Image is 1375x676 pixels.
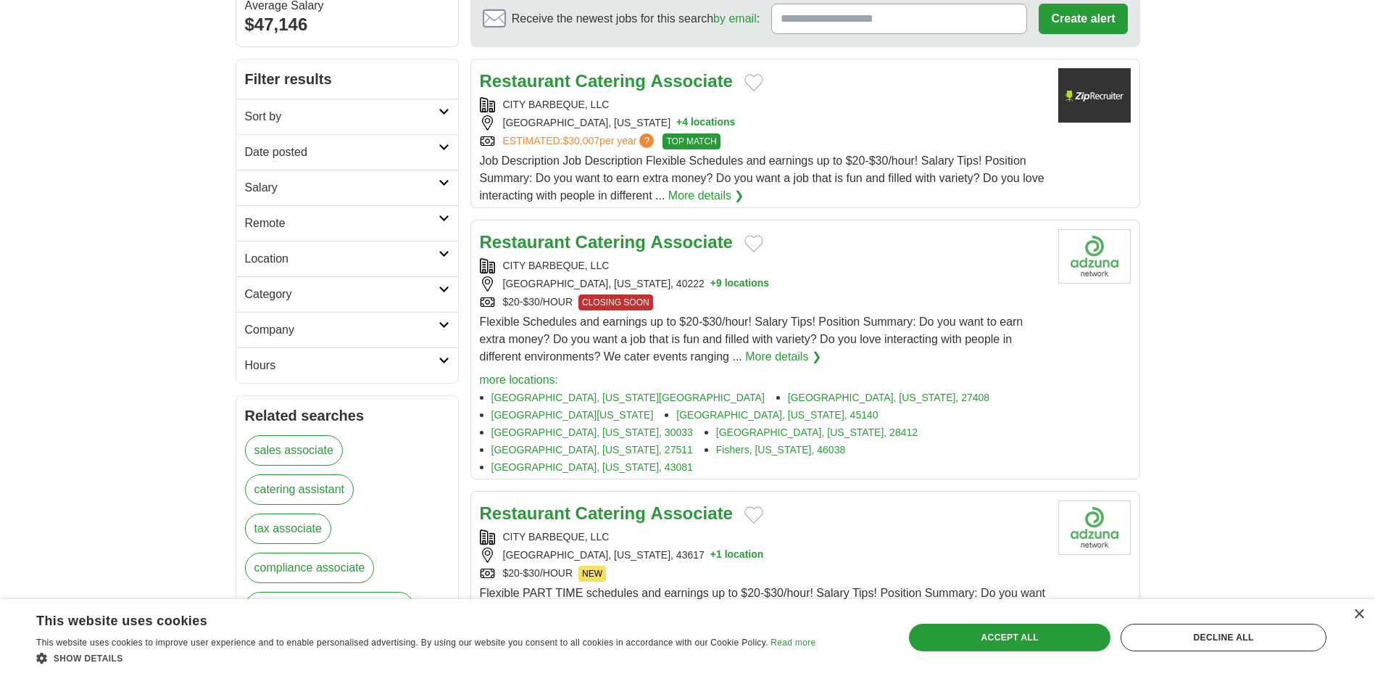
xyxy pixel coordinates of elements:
[245,474,354,505] a: catering assistant
[236,134,458,170] a: Date posted
[651,71,733,91] strong: Associate
[662,133,720,149] span: TOP MATCH
[480,371,1047,389] p: more locations:
[491,444,693,456] a: [GEOGRAPHIC_DATA], [US_STATE], 27511
[236,170,458,205] a: Salary
[236,59,458,99] h2: Filter results
[710,276,716,292] span: +
[36,651,815,665] div: Show details
[651,503,733,523] strong: Associate
[562,135,599,147] span: $30,007
[639,133,654,148] span: ?
[236,241,458,276] a: Location
[716,426,918,438] a: [GEOGRAPHIC_DATA], [US_STATE], 28412
[491,426,693,438] a: [GEOGRAPHIC_DATA], [US_STATE], 30033
[1353,609,1364,620] div: Close
[491,461,693,473] a: [GEOGRAPHIC_DATA], [US_STATE], 43081
[245,108,439,125] h2: Sort by
[36,608,779,630] div: This website uses cookies
[651,232,733,252] strong: Associate
[245,250,439,268] h2: Location
[744,506,763,524] button: Add to favorite jobs
[710,548,716,563] span: +
[480,71,733,91] a: Restaurant Catering Associate
[713,12,757,25] a: by email
[480,97,1047,112] div: CITY BARBEQUE, LLC
[1058,229,1131,284] img: Company logo
[245,12,449,38] div: $47,146
[245,405,449,426] h2: Related searches
[491,392,765,403] a: [GEOGRAPHIC_DATA], [US_STATE][GEOGRAPHIC_DATA]
[245,144,439,161] h2: Date posted
[245,592,414,622] a: assistant restaurant manager
[576,232,646,252] strong: Catering
[745,348,821,366] a: More details ❯
[578,294,653,310] span: CLOSING SOON
[54,654,123,664] span: Show details
[710,276,769,292] button: +9 locations
[245,179,439,197] h2: Salary
[236,99,458,134] a: Sort by
[909,624,1110,651] div: Accept all
[480,503,570,523] strong: Restaurant
[503,133,657,149] a: ESTIMATED:$30,007per year?
[1039,4,1127,34] button: Create alert
[480,548,1047,563] div: [GEOGRAPHIC_DATA], [US_STATE], 43617
[710,548,764,563] button: +1 location
[245,321,439,339] h2: Company
[668,187,744,205] a: More details ❯
[480,529,1047,545] div: CITY BARBEQUE, LLC
[480,232,570,252] strong: Restaurant
[480,71,570,91] strong: Restaurant
[36,638,768,648] span: This website uses cookies to improve user experience and to enable personalised advertising. By u...
[744,74,763,91] button: Add to favorite jobs
[245,215,439,232] h2: Remote
[716,444,845,456] a: Fishers, [US_STATE], 46038
[1058,500,1131,555] img: Company logo
[245,357,439,374] h2: Hours
[578,566,606,582] span: NEW
[1121,624,1326,651] div: Decline all
[480,115,1047,131] div: [GEOGRAPHIC_DATA], [US_STATE]
[676,115,735,131] button: +4 locations
[480,232,733,252] a: Restaurant Catering Associate
[480,316,1023,363] span: Flexible Schedules and earnings up to $20-$30/hour! Salary Tips! Position Summary: Do you want to...
[245,553,375,583] a: compliance associate
[236,312,458,347] a: Company
[676,115,682,131] span: +
[512,10,760,28] span: Receive the newest jobs for this search :
[744,235,763,252] button: Add to favorite jobs
[236,276,458,312] a: Category
[245,514,331,544] a: tax associate
[480,276,1047,292] div: [GEOGRAPHIC_DATA], [US_STATE], 40222
[576,503,646,523] strong: Catering
[1058,68,1131,123] img: Company logo
[236,347,458,383] a: Hours
[245,286,439,303] h2: Category
[480,503,733,523] a: Restaurant Catering Associate
[576,71,646,91] strong: Catering
[480,587,1046,634] span: Flexible PART TIME schedules and earnings up to $20-$30/hour! Salary Tips! Position Summary: Do y...
[770,638,815,648] a: Read more, opens a new window
[480,566,1047,582] div: $20-$30/HOUR
[788,392,989,403] a: [GEOGRAPHIC_DATA], [US_STATE], 27408
[480,294,1047,310] div: $20-$30/HOUR
[491,409,654,421] a: [GEOGRAPHIC_DATA][US_STATE]
[245,435,343,466] a: sales associate
[480,258,1047,273] div: CITY BARBEQUE, LLC
[676,409,878,421] a: [GEOGRAPHIC_DATA], [US_STATE], 45140
[480,154,1044,202] span: Job Description Job Description Flexible Schedules and earnings up to $20-$30/hour! Salary Tips! ...
[236,205,458,241] a: Remote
